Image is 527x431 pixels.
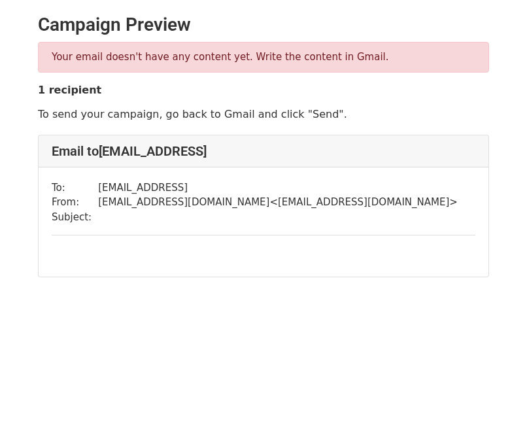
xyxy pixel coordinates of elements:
[52,195,98,210] td: From:
[98,195,458,210] td: [EMAIL_ADDRESS][DOMAIN_NAME] < [EMAIL_ADDRESS][DOMAIN_NAME] >
[38,84,101,96] strong: 1 recipient
[52,210,98,225] td: Subject:
[98,181,458,196] td: [EMAIL_ADDRESS]
[38,14,489,36] h2: Campaign Preview
[52,181,98,196] td: To:
[52,50,475,64] p: Your email doesn't have any content yet. Write the content in Gmail.
[52,143,475,159] h4: Email to [EMAIL_ADDRESS]
[38,107,489,121] p: To send your campaign, go back to Gmail and click "Send".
